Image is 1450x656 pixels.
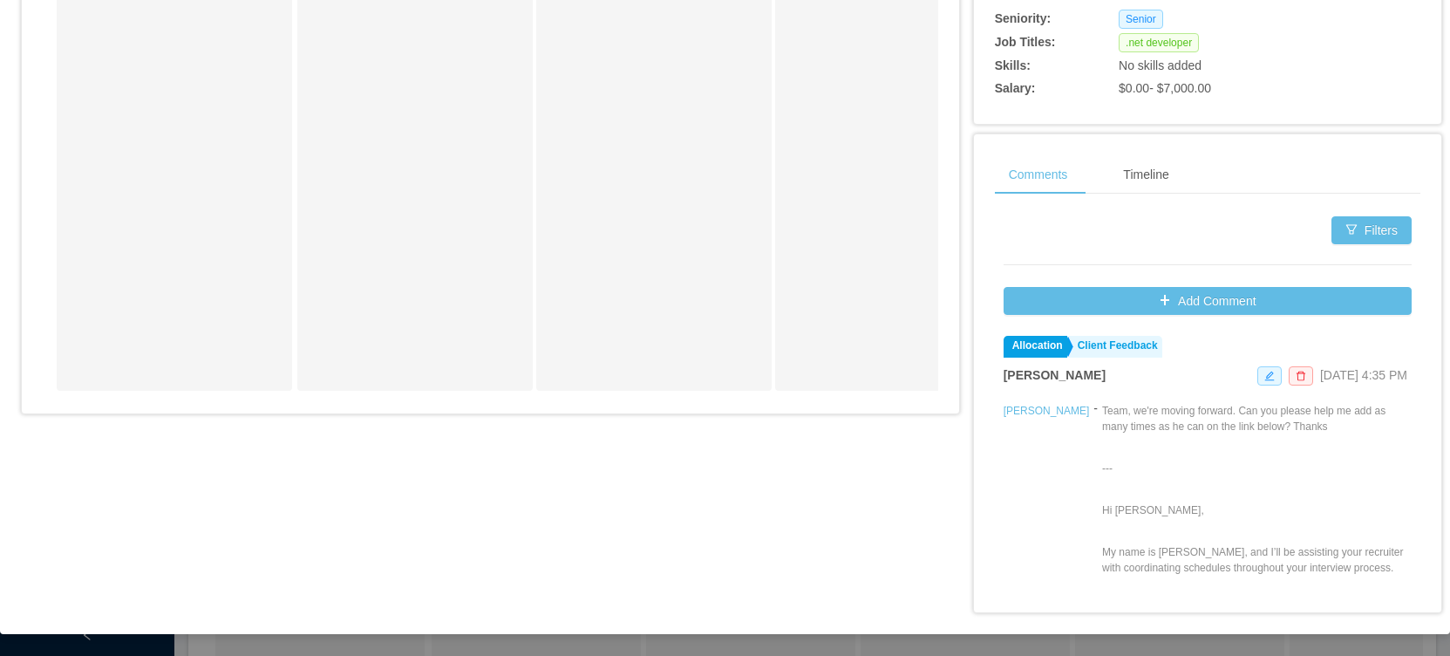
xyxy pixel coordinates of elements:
[1119,58,1202,72] span: No skills added
[1102,544,1412,576] p: My name is [PERSON_NAME], and I’ll be assisting your recruiter with coordinating schedules throug...
[1119,10,1163,29] span: Senior
[1296,371,1306,381] i: icon: delete
[995,35,1056,49] b: Job Titles:
[1102,461,1412,476] p: ---
[995,11,1052,25] b: Seniority:
[1069,336,1162,358] a: Client Feedback
[1102,502,1412,518] p: Hi [PERSON_NAME],
[1119,33,1199,52] span: .net developer
[1102,403,1412,434] p: Team, we're moving forward. Can you please help me add as many times as he can on the link below?...
[995,155,1082,195] div: Comments
[1264,371,1275,381] i: icon: edit
[995,81,1036,95] b: Salary:
[1119,81,1211,95] span: $0.00 - $7,000.00
[1331,216,1412,244] button: icon: filterFilters
[1004,336,1067,358] a: Allocation
[1109,155,1182,195] div: Timeline
[1004,368,1106,382] strong: [PERSON_NAME]
[1004,287,1412,315] button: icon: plusAdd Comment
[995,58,1031,72] b: Skills:
[1320,368,1407,382] span: [DATE] 4:35 PM
[1004,405,1090,417] a: [PERSON_NAME]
